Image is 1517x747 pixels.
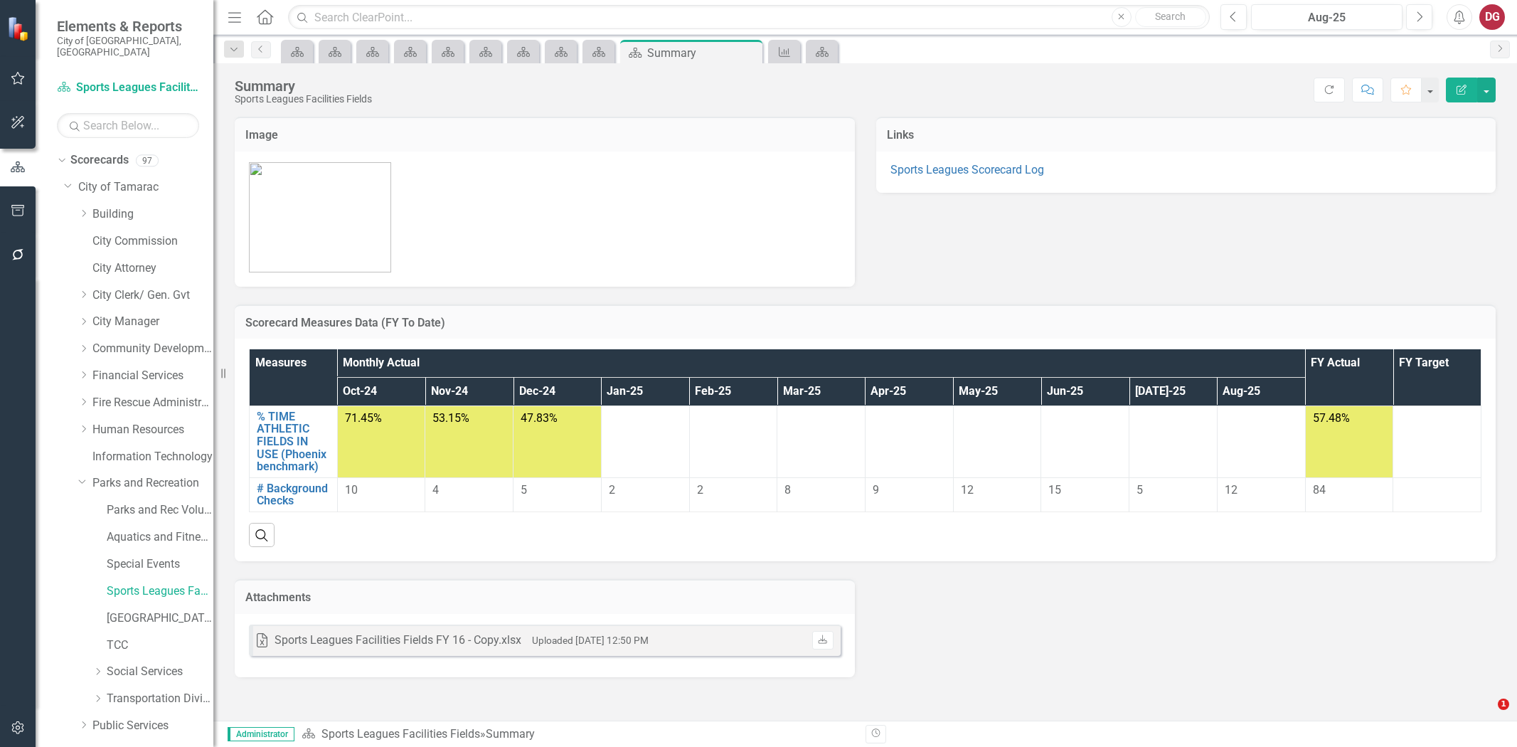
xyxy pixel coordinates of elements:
iframe: Intercom live chat [1469,699,1503,733]
a: Human Resources [92,422,213,438]
a: % TIME ATHLETIC FIELDS IN USE (Phoenix benchmark) [257,410,330,473]
a: Sports Leagues Facilities Fields [321,727,480,741]
a: Fire Rescue Administration [92,395,213,411]
div: 97 [136,154,159,166]
h3: Scorecard Measures Data (FY To Date) [245,317,1485,329]
span: Administrator [228,727,294,741]
a: [GEOGRAPHIC_DATA] [107,610,213,627]
td: Double-Click to Edit Right Click for Context Menu [250,477,338,512]
a: City of Tamarac [78,179,213,196]
a: Information Technology [92,449,213,465]
div: Sports Leagues Facilities Fields FY 16 - Copy.xlsx [275,632,521,649]
a: Building [92,206,213,223]
button: DG [1479,4,1505,30]
a: City Commission [92,233,213,250]
a: TCC [107,637,213,654]
a: Sports Leagues Facilities Fields [107,583,213,600]
span: 15 [1048,483,1061,497]
input: Search ClearPoint... [288,5,1210,30]
a: Transportation Division [107,691,213,707]
div: Summary [647,44,759,62]
div: Sports Leagues Facilities Fields [235,94,372,105]
a: City Clerk/ Gen. Gvt [92,287,213,304]
span: 12 [1225,483,1237,497]
div: Aug-25 [1256,9,1398,26]
a: Financial Services [92,368,213,384]
button: Search [1135,7,1206,27]
span: 47.83% [521,411,558,425]
a: # Background Checks [257,482,330,507]
span: 2 [609,483,615,497]
span: 53.15% [432,411,469,425]
a: City Attorney [92,260,213,277]
small: Uploaded [DATE] 12:50 PM [532,635,649,646]
h3: Links [887,129,1486,142]
a: Community Development [92,341,213,357]
span: 2 [697,483,703,497]
small: City of [GEOGRAPHIC_DATA], [GEOGRAPHIC_DATA] [57,35,199,58]
span: 4 [432,483,439,497]
a: Special Events [107,556,213,573]
span: 71.45% [345,411,382,425]
span: 1 [1498,699,1509,710]
img: ClearPoint Strategy [7,16,32,41]
a: Sports Leagues Facilities Fields [57,80,199,96]
span: 9 [873,483,879,497]
a: City Manager [92,314,213,330]
h3: Attachments [245,591,844,604]
button: Aug-25 [1251,4,1402,30]
span: Elements & Reports [57,18,199,35]
div: » [302,726,855,743]
span: Search [1155,11,1186,22]
span: 57.48% [1313,411,1350,425]
span: 5 [521,483,527,497]
span: 12 [961,483,974,497]
h3: Image [245,129,844,142]
span: 8 [784,483,791,497]
div: Summary [486,727,535,741]
span: 10 [345,483,358,497]
a: Social Services [107,664,213,680]
input: Search Below... [57,113,199,138]
div: Summary [235,78,372,94]
span: 84 [1313,483,1326,497]
span: 5 [1137,483,1143,497]
td: Double-Click to Edit Right Click for Context Menu [250,406,338,477]
a: Parks and Recreation [92,475,213,492]
a: Aquatics and Fitness Center [107,529,213,546]
a: Parks and Rec Volunteers [107,502,213,519]
a: Sports Leagues Scorecard Log [890,163,1044,176]
a: Public Services [92,718,213,734]
a: Scorecards [70,152,129,169]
